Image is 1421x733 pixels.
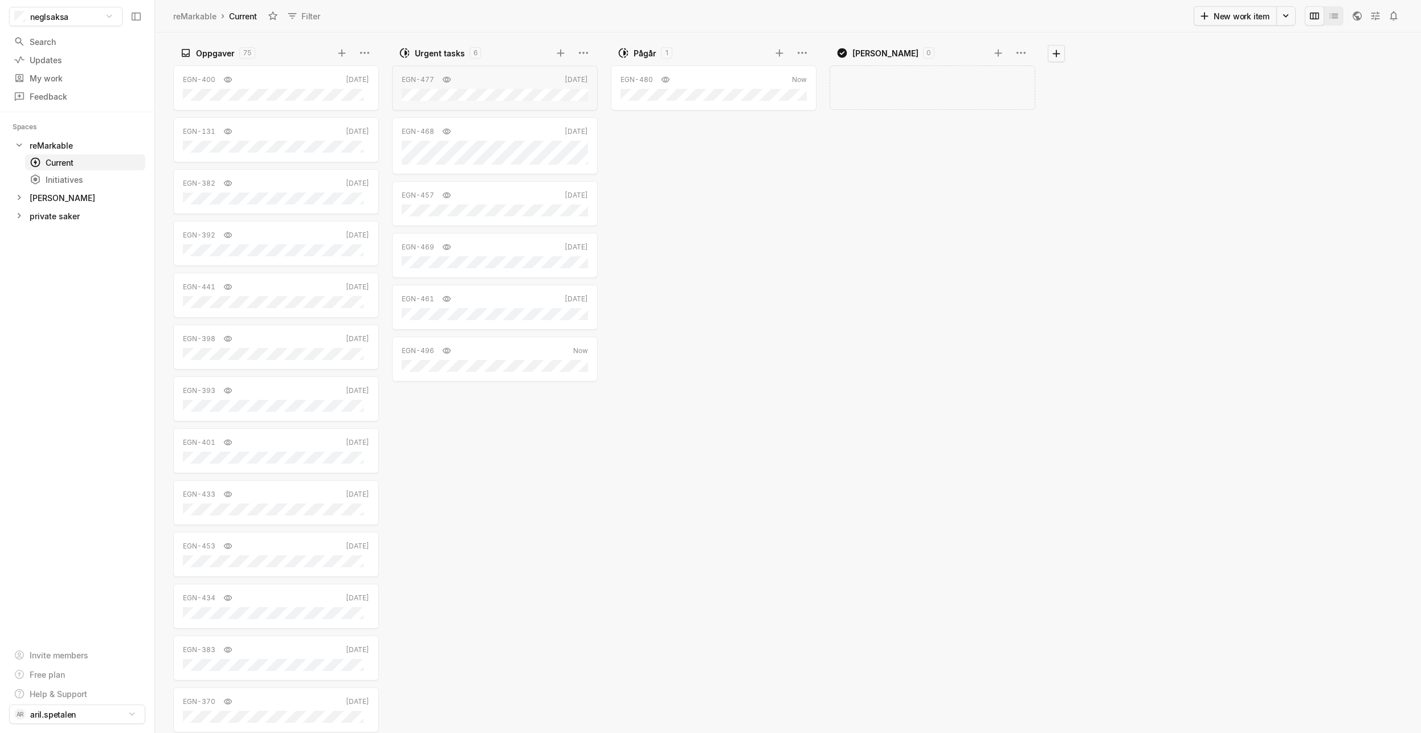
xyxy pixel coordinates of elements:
a: Feedback [9,88,145,105]
div: [PERSON_NAME] [852,47,918,59]
div: EGN-468[DATE] [392,114,598,178]
a: EGN-398[DATE] [173,325,379,370]
div: [DATE] [346,75,369,85]
div: Invite members [30,649,88,661]
div: EGN-392 [183,230,215,240]
div: Pågår [634,47,656,59]
div: Free plan [30,669,65,681]
button: Filter [282,7,327,25]
div: private saker [30,210,80,222]
button: Change to mode list_view [1324,6,1344,26]
div: Oppgaver [196,47,235,59]
div: [DATE] [565,75,588,85]
div: grid [173,62,384,733]
div: [DATE] [565,190,588,200]
div: Urgent tasks [415,47,465,59]
div: My work [14,72,141,84]
div: Feedback [14,91,141,103]
div: EGN-453 [183,541,215,551]
div: EGN-401 [183,437,215,448]
div: EGN-393[DATE] [173,373,379,425]
div: EGN-393 [183,386,215,396]
div: Updates [14,54,141,66]
div: EGN-468 [402,126,434,137]
div: EGN-469[DATE] [392,230,598,281]
div: EGN-480 [620,75,653,85]
a: EGN-370[DATE] [173,687,379,732]
a: Invite members [9,646,145,664]
div: Now [573,346,588,356]
div: EGN-477[DATE] [392,62,598,114]
a: EGN-392[DATE] [173,221,379,266]
a: Free plan [9,666,145,683]
div: [DATE] [565,242,588,252]
div: EGN-398[DATE] [173,321,379,373]
div: 6 [469,47,481,59]
div: grid [392,62,603,733]
div: [DATE] [346,230,369,240]
div: EGN-457[DATE] [392,178,598,230]
button: Change to mode board_view [1305,6,1324,26]
a: EGN-496Now [392,337,598,382]
div: [DATE] [346,541,369,551]
div: EGN-469 [402,242,434,252]
div: EGN-131[DATE] [173,114,379,166]
a: reMarkable [171,9,219,24]
a: Current [25,154,145,170]
div: EGN-434 [183,593,215,603]
div: [DATE] [346,282,369,292]
div: EGN-382 [183,178,215,189]
div: 0 [923,47,934,59]
a: EGN-453[DATE] [173,532,379,577]
div: [PERSON_NAME] [9,190,145,206]
button: neglsaksa [9,7,122,26]
div: reMarkable [173,10,217,22]
a: EGN-469[DATE] [392,233,598,278]
div: [DATE] [565,294,588,304]
div: EGN-461 [402,294,434,304]
div: EGN-401[DATE] [173,425,379,477]
div: [DATE] [346,334,369,344]
a: reMarkable [9,137,145,153]
a: EGN-383[DATE] [173,636,379,681]
div: [PERSON_NAME] [30,192,95,204]
div: EGN-457 [402,190,434,200]
div: Help & Support [30,688,87,700]
a: EGN-401[DATE] [173,428,379,473]
a: EGN-441[DATE] [173,273,379,318]
div: EGN-398 [183,334,215,344]
div: 75 [239,47,255,59]
a: EGN-382[DATE] [173,169,379,214]
div: EGN-441 [183,282,215,292]
a: EGN-393[DATE] [173,376,379,421]
div: EGN-434[DATE] [173,580,379,632]
a: EGN-131[DATE] [173,117,379,162]
a: Updates [9,51,145,68]
div: [DATE] [346,593,369,603]
a: Initiatives [25,171,145,187]
a: EGN-457[DATE] [392,181,598,226]
div: EGN-441[DATE] [173,269,379,321]
button: New work item [1194,6,1277,26]
div: [DATE] [346,178,369,189]
div: [DATE] [346,645,369,655]
span: aril.spetalen [30,709,76,720]
div: [DATE] [346,697,369,707]
a: EGN-461[DATE] [392,285,598,330]
button: ARaril.spetalen [9,705,145,724]
a: EGN-468[DATE] [392,117,598,174]
div: [DATE] [565,126,588,137]
a: EGN-400[DATE] [173,65,379,110]
div: EGN-383 [183,645,215,655]
div: EGN-496 [402,346,434,356]
a: EGN-434[DATE] [173,584,379,629]
a: Search [9,33,145,50]
div: EGN-477 [402,75,434,85]
a: private saker [9,208,145,224]
a: EGN-433[DATE] [173,480,379,525]
div: Current [227,9,259,24]
div: EGN-131 [183,126,215,137]
div: Initiatives [30,174,141,186]
a: My work [9,69,145,87]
